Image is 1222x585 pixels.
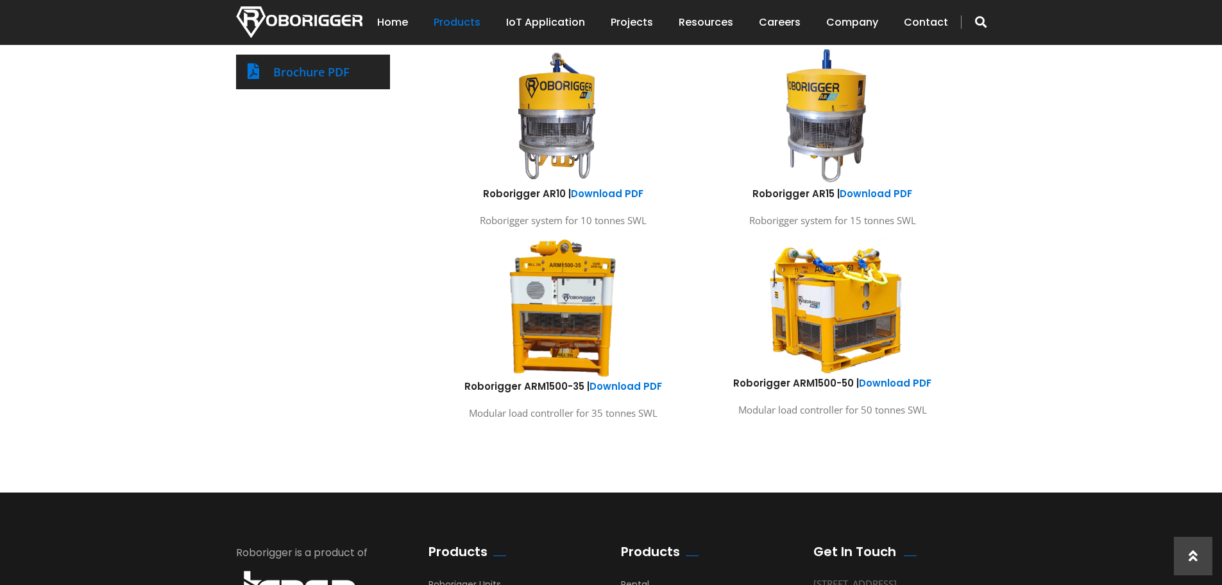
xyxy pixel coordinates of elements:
[438,405,688,422] p: Modular load controller for 35 tonnes SWL
[506,3,585,42] a: IoT Application
[840,187,912,200] a: Download PDF
[429,544,488,559] h2: Products
[708,376,958,390] h6: Roborigger ARM1500-50 |
[434,3,480,42] a: Products
[621,544,680,559] h2: Products
[826,3,878,42] a: Company
[590,380,662,393] a: Download PDF
[438,380,688,393] h6: Roborigger ARM1500-35 |
[438,187,688,200] h6: Roborigger AR10 |
[273,64,350,80] a: Brochure PDF
[679,3,733,42] a: Resources
[708,401,958,419] p: Modular load controller for 50 tonnes SWL
[571,187,643,200] a: Download PDF
[438,212,688,229] p: Roborigger system for 10 tonnes SWL
[236,6,362,38] img: Nortech
[377,3,408,42] a: Home
[708,187,958,200] h6: Roborigger AR15 |
[859,376,931,390] a: Download PDF
[611,3,653,42] a: Projects
[904,3,948,42] a: Contact
[708,212,958,229] p: Roborigger system for 15 tonnes SWL
[759,3,801,42] a: Careers
[813,544,896,559] h2: Get In Touch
